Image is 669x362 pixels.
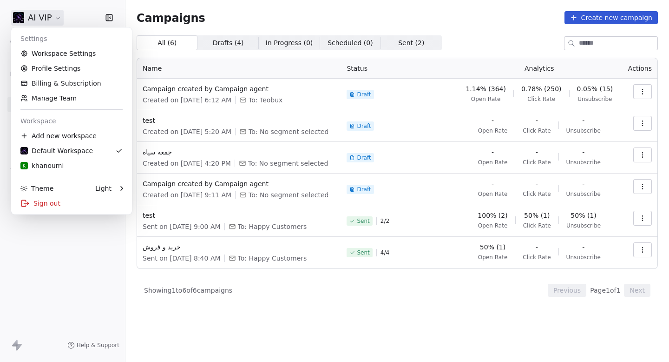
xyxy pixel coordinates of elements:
[15,61,128,76] a: Profile Settings
[15,76,128,91] a: Billing & Subscription
[15,31,128,46] div: Settings
[15,91,128,106] a: Manage Team
[23,162,26,169] span: k
[15,128,128,143] div: Add new workspace
[20,147,28,154] img: 2025-01-15_18-31-34.jpg
[15,46,128,61] a: Workspace Settings
[15,196,128,211] div: Sign out
[20,161,64,170] div: khanoumi
[20,146,93,155] div: Default Workspace
[95,184,111,193] div: Light
[15,114,128,128] div: Workspace
[20,184,53,193] div: Theme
